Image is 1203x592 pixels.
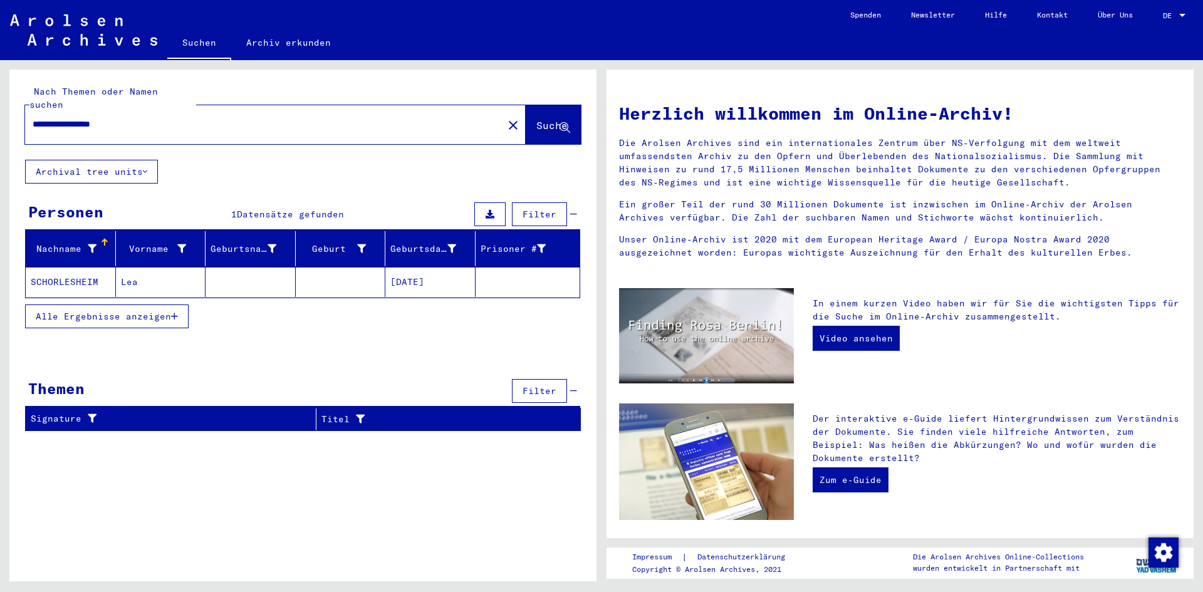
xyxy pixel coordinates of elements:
[296,231,386,266] mat-header-cell: Geburt‏
[301,239,385,259] div: Geburt‏
[476,231,580,266] mat-header-cell: Prisoner #
[913,563,1084,574] p: wurden entwickelt in Partnerschaft mit
[526,105,581,144] button: Suche
[619,288,794,383] img: video.jpg
[1133,547,1180,578] img: yv_logo.png
[26,231,116,266] mat-header-cell: Nachname
[619,198,1181,224] p: Ein großer Teil der rund 30 Millionen Dokumente ist inzwischen im Online-Archiv der Arolsen Archi...
[536,119,568,132] span: Suche
[385,267,476,297] mat-cell: [DATE]
[321,409,565,429] div: Titel
[813,467,888,492] a: Zum e-Guide
[25,304,189,328] button: Alle Ergebnisse anzeigen
[813,326,900,351] a: Video ansehen
[385,231,476,266] mat-header-cell: Geburtsdatum
[28,200,103,223] div: Personen
[481,239,565,259] div: Prisoner #
[116,267,206,297] mat-cell: Lea
[619,137,1181,189] p: Die Arolsen Archives sind ein internationales Zentrum über NS-Verfolgung mit dem weltweit umfasse...
[813,297,1181,323] p: In einem kurzen Video haben wir für Sie die wichtigsten Tipps für die Suche im Online-Archiv zusa...
[512,379,567,403] button: Filter
[523,209,556,220] span: Filter
[29,86,158,110] mat-label: Nach Themen oder Namen suchen
[28,377,85,400] div: Themen
[321,413,549,426] div: Titel
[31,412,300,425] div: Signature
[31,409,316,429] div: Signature
[121,239,206,259] div: Vorname
[121,242,187,256] div: Vorname
[231,209,237,220] span: 1
[211,239,295,259] div: Geburtsname
[26,267,116,297] mat-cell: SCHORLESHEIM
[211,242,276,256] div: Geburtsname
[687,551,800,564] a: Datenschutzerklärung
[523,385,556,397] span: Filter
[481,242,546,256] div: Prisoner #
[512,202,567,226] button: Filter
[206,231,296,266] mat-header-cell: Geburtsname
[632,564,800,575] p: Copyright © Arolsen Archives, 2021
[632,551,800,564] div: |
[10,14,157,46] img: Arolsen_neg.svg
[632,551,682,564] a: Impressum
[913,551,1084,563] p: Die Arolsen Archives Online-Collections
[1148,537,1179,568] img: Zustimmung ändern
[301,242,367,256] div: Geburt‏
[25,160,158,184] button: Archival tree units
[36,311,171,322] span: Alle Ergebnisse anzeigen
[619,403,794,520] img: eguide.jpg
[619,233,1181,259] p: Unser Online-Archiv ist 2020 mit dem European Heritage Award / Europa Nostra Award 2020 ausgezeic...
[506,118,521,133] mat-icon: close
[390,239,475,259] div: Geburtsdatum
[813,412,1181,465] p: Der interaktive e-Guide liefert Hintergrundwissen zum Verständnis der Dokumente. Sie finden viele...
[167,28,231,60] a: Suchen
[619,100,1181,127] h1: Herzlich willkommen im Online-Archiv!
[116,231,206,266] mat-header-cell: Vorname
[231,28,346,58] a: Archiv erkunden
[31,242,96,256] div: Nachname
[237,209,344,220] span: Datensätze gefunden
[501,112,526,137] button: Clear
[390,242,456,256] div: Geburtsdatum
[31,239,115,259] div: Nachname
[1163,11,1177,20] span: DE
